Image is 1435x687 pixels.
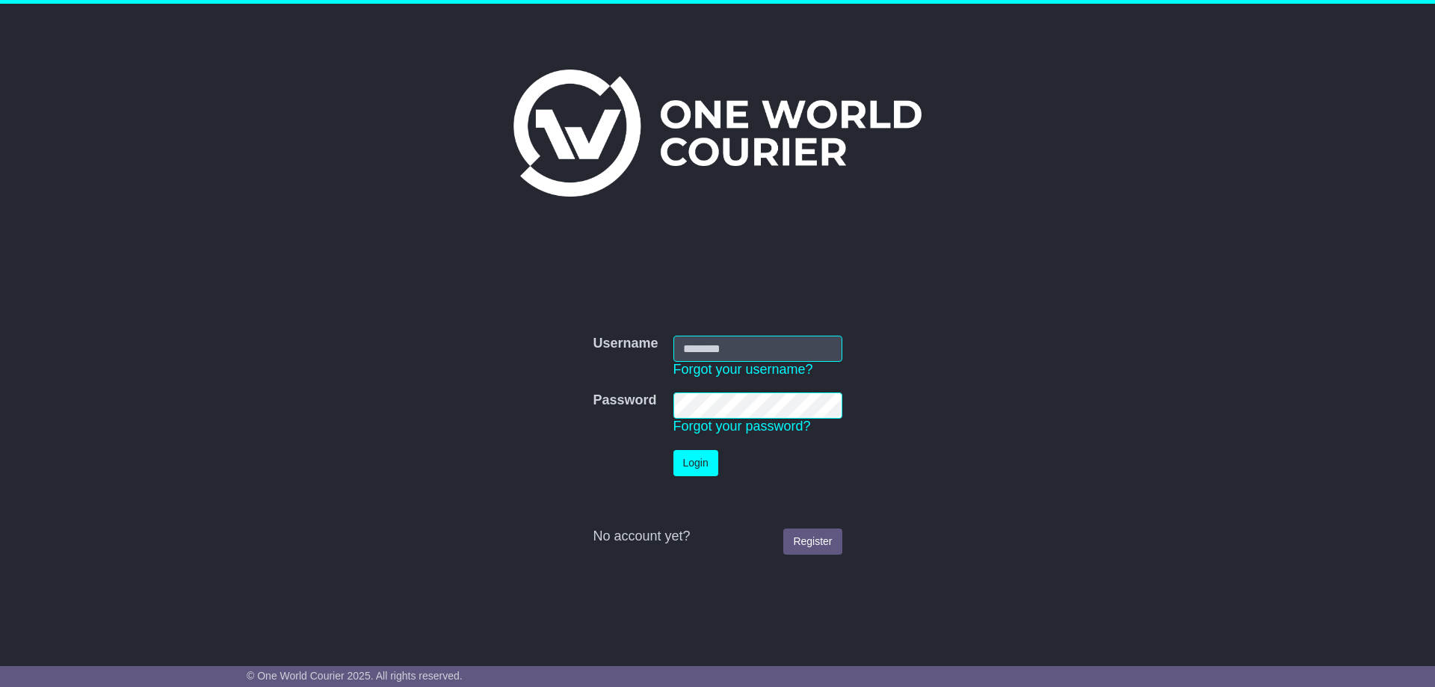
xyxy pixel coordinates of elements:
div: No account yet? [593,529,842,545]
a: Forgot your password? [673,419,811,434]
a: Forgot your username? [673,362,813,377]
label: Username [593,336,658,352]
img: One World [513,70,922,197]
button: Login [673,450,718,476]
a: Register [783,529,842,555]
label: Password [593,392,656,409]
span: © One World Courier 2025. All rights reserved. [247,670,463,682]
